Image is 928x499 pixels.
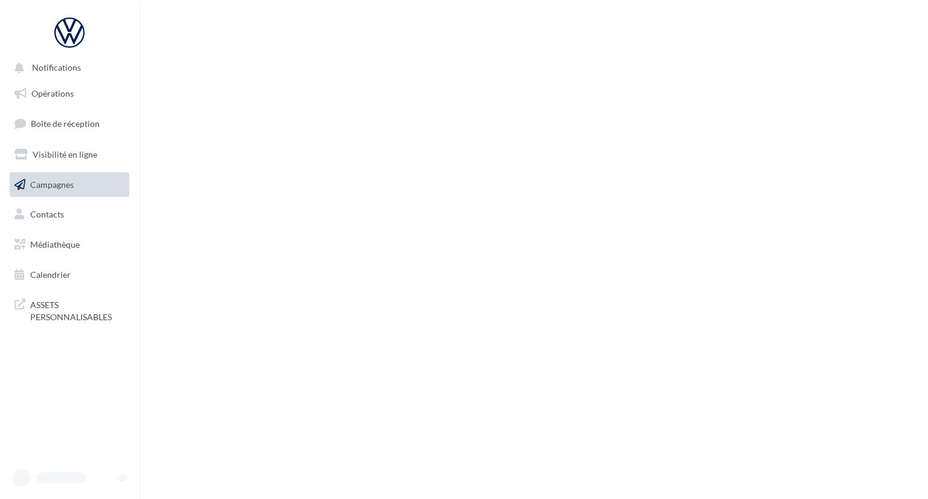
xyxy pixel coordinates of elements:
a: Calendrier [7,262,132,288]
a: Campagnes [7,172,132,198]
a: Contacts [7,202,132,227]
span: Campagnes [30,179,74,189]
span: Visibilité en ligne [33,149,97,159]
span: Contacts [30,209,64,219]
a: Opérations [7,81,132,106]
span: Calendrier [30,269,71,280]
a: Visibilité en ligne [7,142,132,167]
a: Médiathèque [7,232,132,257]
span: Notifications [32,63,81,73]
span: Boîte de réception [31,118,100,129]
a: ASSETS PERSONNALISABLES [7,292,132,327]
span: Médiathèque [30,239,80,249]
a: Boîte de réception [7,111,132,137]
span: Opérations [31,88,74,98]
span: ASSETS PERSONNALISABLES [30,297,124,323]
